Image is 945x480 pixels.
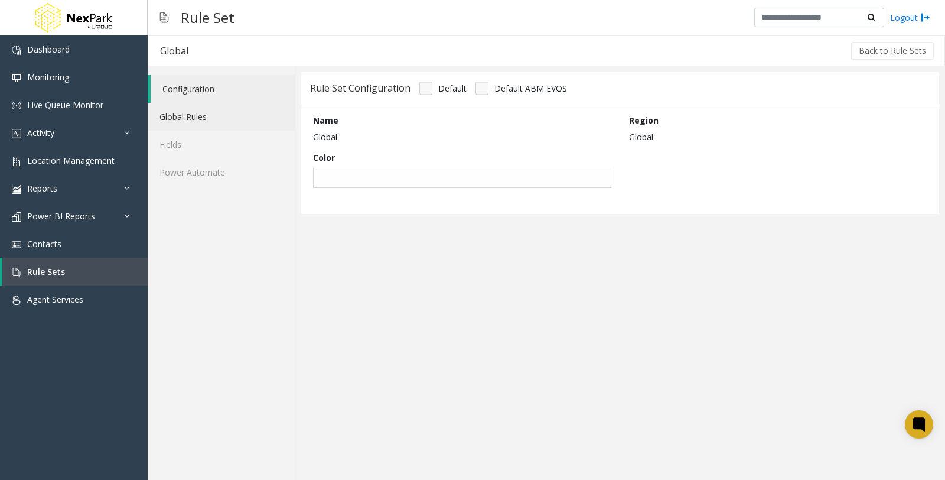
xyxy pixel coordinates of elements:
[27,72,69,83] span: Monitoring
[27,155,115,166] span: Location Management
[27,238,61,249] span: Contacts
[27,183,57,194] span: Reports
[27,127,54,138] span: Activity
[27,294,83,305] span: Agent Services
[629,114,659,127] label: Region
[438,82,467,95] span: Default
[12,268,21,277] img: 'icon'
[27,99,103,111] span: Live Queue Monitor
[313,151,335,164] label: Color
[12,73,21,83] img: 'icon'
[12,212,21,222] img: 'icon'
[12,240,21,249] img: 'icon'
[175,3,240,32] h3: Rule Set
[159,3,169,32] img: pageIcon
[494,82,567,95] span: Default ABM EVOS
[12,157,21,166] img: 'icon'
[148,103,295,131] a: Global Rules
[313,131,611,143] p: Global
[629,131,927,143] p: Global
[921,11,930,24] img: logout
[12,101,21,111] img: 'icon'
[12,46,21,55] img: 'icon'
[12,184,21,194] img: 'icon'
[148,158,295,186] a: Power Automate
[313,114,338,127] label: Name
[151,75,295,103] a: Configuration
[12,296,21,305] img: 'icon'
[12,129,21,138] img: 'icon'
[160,43,188,59] div: Global
[27,210,95,222] span: Power BI Reports
[310,80,410,96] div: Rule Set Configuration
[851,42,934,60] button: Back to Rule Sets
[27,44,70,55] span: Dashboard
[27,266,65,277] span: Rule Sets
[148,131,295,158] a: Fields
[2,258,148,286] a: Rule Sets
[890,11,930,24] a: Logout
